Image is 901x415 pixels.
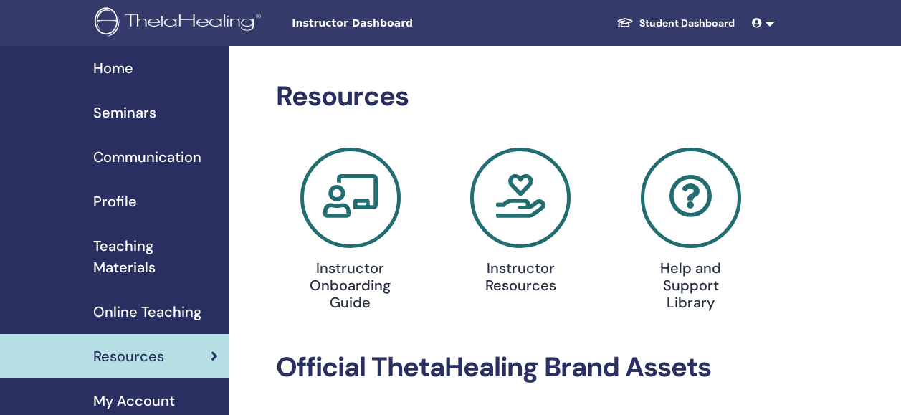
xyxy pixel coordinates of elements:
img: logo.png [95,7,266,39]
span: Seminars [93,102,156,123]
h4: Help and Support Library [637,259,745,311]
span: My Account [93,390,175,411]
h4: Instructor Resources [467,259,575,294]
a: Instructor Resources [444,148,598,300]
h4: Instructor Onboarding Guide [297,259,404,311]
span: Resources [93,345,164,367]
a: Instructor Onboarding Guide [274,148,427,317]
a: Help and Support Library [614,148,768,317]
span: Instructor Dashboard [292,16,507,31]
span: Communication [93,146,201,168]
a: Student Dashboard [605,10,746,37]
span: Profile [93,191,137,212]
h2: Resources [276,80,766,113]
h2: Official ThetaHealing Brand Assets [276,351,766,384]
span: Home [93,57,133,79]
img: graduation-cap-white.svg [616,16,634,29]
span: Teaching Materials [93,235,218,278]
span: Online Teaching [93,301,201,323]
